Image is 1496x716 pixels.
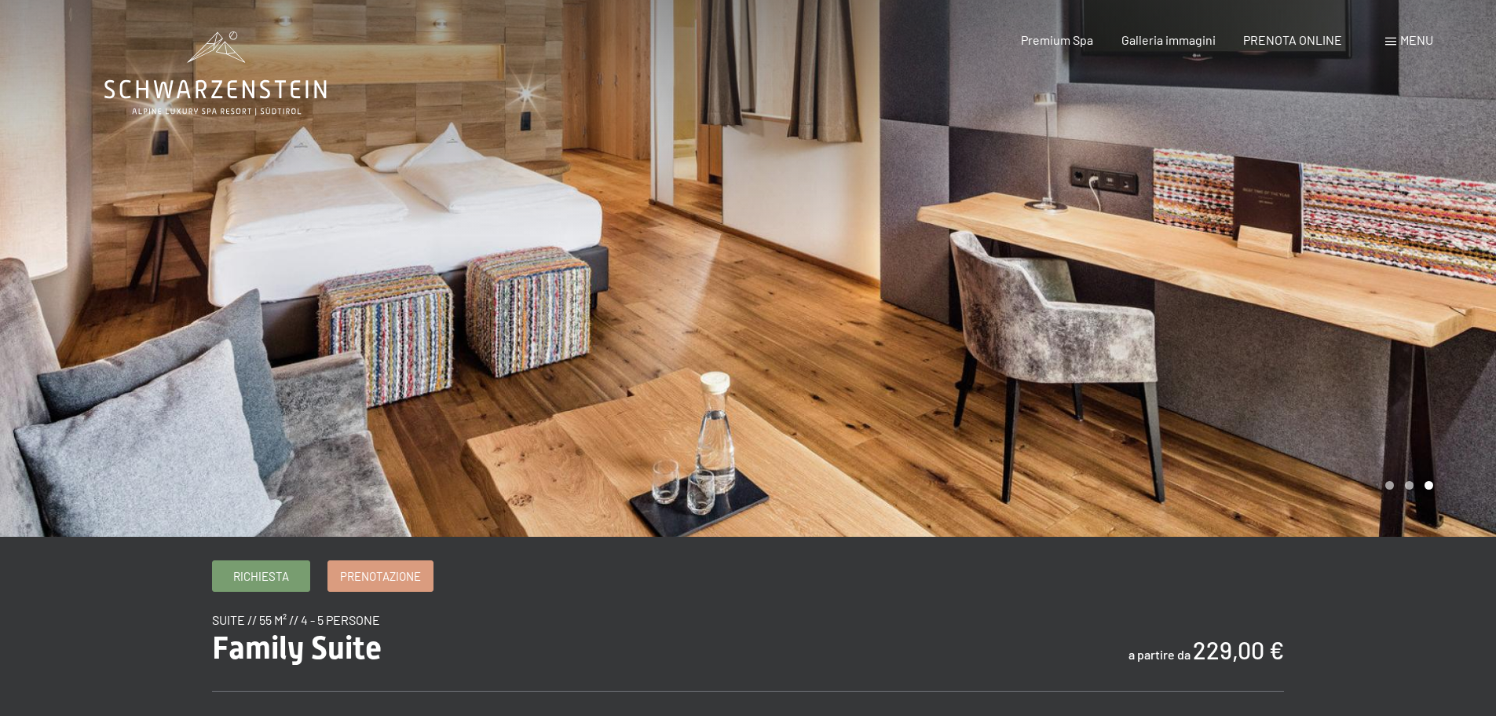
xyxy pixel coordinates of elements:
span: Menu [1400,32,1433,47]
span: Family Suite [212,630,382,666]
span: suite // 55 m² // 4 - 5 persone [212,612,380,627]
span: Prenotazione [340,568,421,585]
a: Richiesta [213,561,309,591]
b: 229,00 € [1193,636,1284,664]
span: Richiesta [233,568,289,585]
span: a partire da [1128,647,1191,662]
a: Galleria immagini [1121,32,1216,47]
a: Prenotazione [328,561,433,591]
a: PRENOTA ONLINE [1243,32,1342,47]
a: Premium Spa [1021,32,1093,47]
